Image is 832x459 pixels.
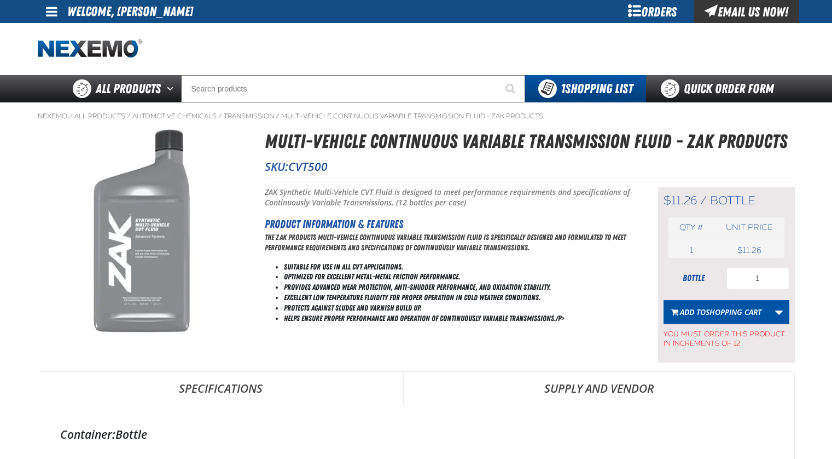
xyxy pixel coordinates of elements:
p: The ZAK Products Multi-Vehicle Continuous Variable Transmission Fluid is specifically designed an... [265,232,631,253]
button: Start Searching [498,75,525,102]
button: You have 1 Shopping List. Open to view details [525,75,646,102]
div: Bottle [60,427,772,442]
a: More Actions [769,300,789,324]
li: Suitable for use in ALL CVT applications. [284,262,631,272]
h1: Multi-Vehicle Continuous Variable Transmission Fluid - ZAK Products [265,127,795,156]
span: / [218,112,222,121]
span: 1 [690,245,693,255]
a: Transmission [224,112,274,121]
span: You must order this product in increments of 12 [664,324,789,348]
span: CVT500 [288,159,328,174]
span: All Products [96,79,161,99]
a: Supply and Vendor [404,372,794,405]
li: Optimized for excellent metal-metal friction performance. [284,272,631,282]
button: Open All Products pages [163,75,181,102]
a: Nexemo [38,112,67,121]
span: Shopping Cart [706,307,761,317]
span: $11.26 [664,193,697,208]
li: Provides advanced wear protection, anti-shudder performance, and oxidation stability. [284,282,631,292]
p: SKU: [265,159,795,174]
input: Search [181,75,525,102]
span: bottle [710,193,755,208]
div: bottle [664,272,724,284]
strong: 1 [561,81,565,96]
a: Quick Order Form [646,75,794,102]
a: All Products [74,112,125,121]
span: / [127,112,131,121]
span: / [700,193,707,208]
td: $11.26 [714,243,784,258]
th: Qty # [668,217,715,238]
nav: Breadcrumbs [38,112,795,121]
button: Add toShopping Cart [664,300,769,324]
li: Protects against sludge and varnish build up. [284,303,631,313]
a: Specifications [38,372,403,405]
th: Unit price [714,217,784,238]
img: Nexemo logo [38,39,142,59]
h2: Product Information & Features [265,216,631,232]
a: Home [38,39,142,59]
span: / [69,112,73,121]
li: Excellent low temperature fluidity for proper operation in cold weather conditions. [284,292,631,303]
span: Shopping List [561,81,633,96]
input: Product Quantity [726,267,789,289]
span: Add to [680,307,761,317]
a: Multi-Vehicle Continuous Variable Transmission Fluid - ZAK Products [281,112,543,121]
p: ZAK Synthetic Multi-Vehicle CVT Fluid is designed to meet performance requirements and specificat... [265,187,631,208]
li: Helps ensure proper performance and operation of Continuously Variable Transmissions./p> [284,313,631,324]
span: / [276,112,280,121]
img: Multi-Vehicle Continuous Variable Transmission Fluid - ZAK Products [38,127,245,334]
label: Container: [60,427,115,442]
a: Automotive Chemicals [132,112,217,121]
